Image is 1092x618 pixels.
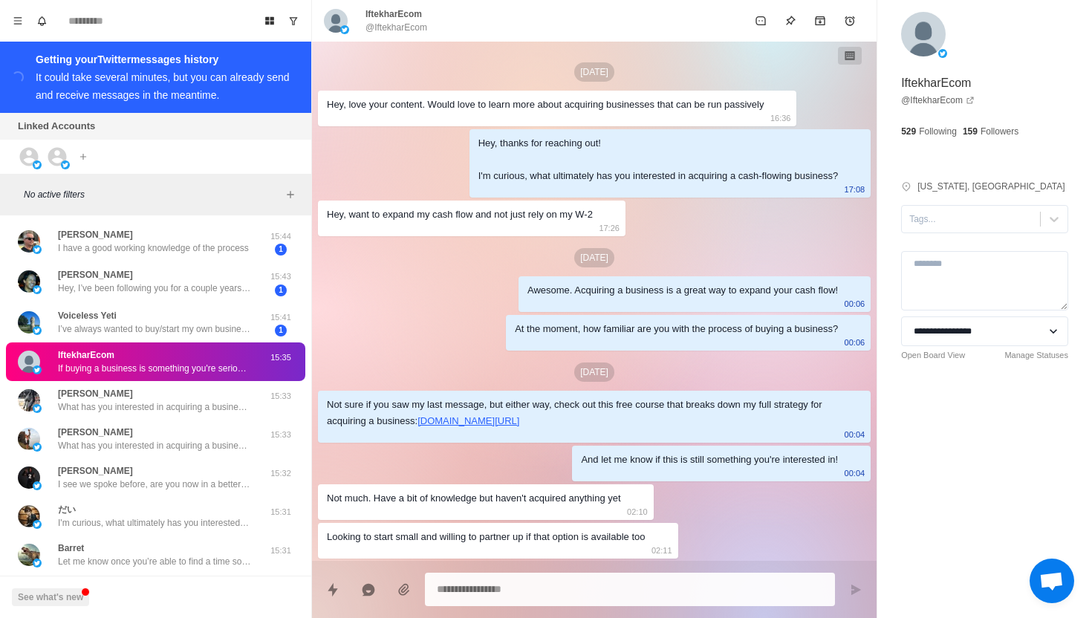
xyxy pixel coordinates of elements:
[746,6,776,36] button: Mark as unread
[262,390,299,403] p: 15:33
[58,541,84,555] p: Barret
[318,575,348,605] button: Quick replies
[258,9,282,33] button: Board View
[58,282,251,295] p: Hey, I’ve been following you for a couple years now, Im in the process of building a new business...
[36,71,290,101] div: It could take several minutes, but you can already send and receive messages in the meantime.
[18,119,95,134] p: Linked Accounts
[901,74,971,92] p: IftekharEcom
[33,326,42,335] img: picture
[515,321,838,337] div: At the moment, how familiar are you with the process of buying a business?
[58,362,251,375] p: If buying a business is something you're serious about, I actually operate a private coaching gro...
[275,244,287,256] span: 1
[18,270,40,293] img: picture
[262,351,299,364] p: 15:35
[24,188,282,201] p: No active filters
[58,309,117,322] p: Voiceless Yeti
[58,322,251,336] p: I’ve always wanted to buy/start my own business. I don’t want to work for someone else 9-5 each d...
[18,466,40,489] img: picture
[574,62,614,82] p: [DATE]
[981,125,1018,138] p: Followers
[627,504,648,520] p: 02:10
[18,311,40,334] img: picture
[18,230,40,253] img: picture
[33,245,42,254] img: picture
[262,467,299,480] p: 15:32
[58,268,133,282] p: [PERSON_NAME]
[599,220,620,236] p: 17:26
[18,428,40,450] img: picture
[275,325,287,336] span: 1
[58,387,133,400] p: [PERSON_NAME]
[574,248,614,267] p: [DATE]
[324,9,348,33] img: picture
[33,481,42,490] img: picture
[33,443,42,452] img: picture
[18,389,40,412] img: picture
[327,490,621,507] div: Not much. Have a bit of knowledge but haven't acquired anything yet
[33,520,42,529] img: picture
[282,186,299,204] button: Add filters
[574,362,614,382] p: [DATE]
[327,397,838,429] div: Not sure if you saw my last message, but either way, check out this free course that breaks down ...
[58,400,251,414] p: What has you interested in acquiring a business, and where are you based? I might be able to poin...
[33,365,42,374] img: picture
[74,148,92,166] button: Add account
[327,206,593,223] div: Hey, want to expand my cash flow and not just rely on my W-2
[938,49,947,58] img: picture
[845,426,865,443] p: 00:04
[58,464,133,478] p: [PERSON_NAME]
[33,559,42,567] img: picture
[340,25,349,34] img: picture
[901,12,946,56] img: picture
[58,516,251,530] p: I'm curious, what ultimately has you interested in acquiring a cash-flowing business?
[275,284,287,296] span: 1
[33,285,42,294] img: picture
[776,6,805,36] button: Pin
[327,97,764,113] div: Hey, love your content. Would love to learn more about acquiring businesses that can be run passi...
[36,51,293,68] div: Getting your Twitter messages history
[417,415,519,426] a: [DOMAIN_NAME][URL]
[919,125,957,138] p: Following
[365,7,422,21] p: IftekharEcom
[963,125,978,138] p: 159
[389,575,419,605] button: Add media
[58,348,114,362] p: IftekharEcom
[262,230,299,243] p: 15:44
[262,311,299,324] p: 15:41
[262,544,299,557] p: 15:31
[327,529,646,545] div: Looking to start small and willing to partner up if that option is available too
[33,160,42,169] img: picture
[917,180,1065,193] p: [US_STATE], [GEOGRAPHIC_DATA]
[845,296,865,312] p: 00:06
[901,94,975,107] a: @IftekharEcom
[30,9,53,33] button: Notifications
[262,429,299,441] p: 15:33
[478,135,838,184] div: Hey, thanks for reaching out! I'm curious, what ultimately has you interested in acquiring a cash...
[18,544,40,566] img: picture
[1030,559,1074,603] a: Open chat
[581,452,838,468] div: And let me know if this is still something you're interested in!
[805,6,835,36] button: Archive
[58,478,251,491] p: I see we spoke before, are you now in a better position to start the process of acquiring a busin...
[58,426,133,439] p: [PERSON_NAME]
[282,9,305,33] button: Show unread conversations
[845,181,865,198] p: 17:08
[18,351,40,373] img: picture
[354,575,383,605] button: Reply with AI
[901,125,916,138] p: 529
[33,404,42,413] img: picture
[365,21,427,34] p: @IftekharEcom
[262,270,299,283] p: 15:43
[835,6,865,36] button: Add reminder
[18,505,40,527] img: picture
[58,439,251,452] p: What has you interested in acquiring a business, and where are you based? I might be able to poin...
[58,503,76,516] p: だい
[58,555,251,568] p: Let me know once you’re able to find a time so I can confirm that on my end + shoot over the pre-...
[527,282,838,299] div: Awesome. Acquiring a business is a great way to expand your cash flow!
[651,542,672,559] p: 02:11
[58,228,133,241] p: [PERSON_NAME]
[770,110,791,126] p: 16:36
[841,575,871,605] button: Send message
[262,506,299,518] p: 15:31
[845,334,865,351] p: 00:06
